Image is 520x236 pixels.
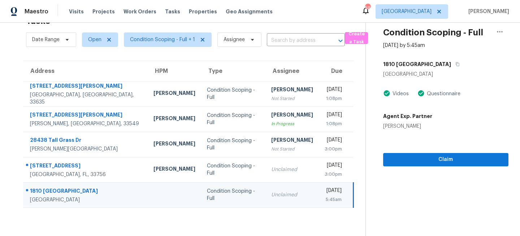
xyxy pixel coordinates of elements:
[25,8,48,15] span: Maestro
[325,86,342,95] div: [DATE]
[30,196,142,204] div: [GEOGRAPHIC_DATA]
[69,8,84,15] span: Visits
[465,8,509,15] span: [PERSON_NAME]
[123,8,156,15] span: Work Orders
[92,8,115,15] span: Projects
[153,140,195,149] div: [PERSON_NAME]
[165,9,180,14] span: Tasks
[153,165,195,174] div: [PERSON_NAME]
[325,196,342,203] div: 5:45am
[88,36,101,43] span: Open
[383,71,508,78] div: [GEOGRAPHIC_DATA]
[30,82,142,91] div: [STREET_ADDRESS][PERSON_NAME]
[271,111,313,120] div: [PERSON_NAME]
[207,162,260,177] div: Condition Scoping - Full
[325,171,342,178] div: 3:00pm
[335,36,346,46] button: Open
[271,120,313,127] div: In Progress
[325,145,342,153] div: 3:00pm
[30,91,142,106] div: [GEOGRAPHIC_DATA], [GEOGRAPHIC_DATA], 33635
[30,171,142,178] div: [GEOGRAPHIC_DATA], FL, 33756
[153,115,195,124] div: [PERSON_NAME]
[383,61,451,68] h5: 1810 [GEOGRAPHIC_DATA]
[425,90,460,97] div: Questionnaire
[26,17,50,25] h2: Tasks
[226,8,273,15] span: Geo Assignments
[30,120,142,127] div: [PERSON_NAME], [GEOGRAPHIC_DATA], 33549
[271,136,313,145] div: [PERSON_NAME]
[30,162,142,171] div: [STREET_ADDRESS]
[383,89,390,97] img: Artifact Present Icon
[417,89,425,97] img: Artifact Present Icon
[383,113,432,120] h5: Agent Exp. Partner
[207,188,260,202] div: Condition Scoping - Full
[189,8,217,15] span: Properties
[271,145,313,153] div: Not Started
[348,30,364,47] span: Create a Task
[383,153,508,166] button: Claim
[130,36,195,43] span: Condition Scoping - Full + 1
[271,95,313,102] div: Not Started
[271,166,313,173] div: Unclaimed
[207,137,260,152] div: Condition Scoping - Full
[383,42,425,49] div: [DATE] by 5:45am
[32,36,60,43] span: Date Range
[382,8,432,15] span: [GEOGRAPHIC_DATA]
[267,35,325,46] input: Search by address
[153,89,195,99] div: [PERSON_NAME]
[325,136,342,145] div: [DATE]
[325,95,342,102] div: 1:08pm
[325,187,342,196] div: [DATE]
[224,36,245,43] span: Assignee
[325,120,342,127] div: 1:08pm
[365,4,370,12] div: 59
[389,155,503,164] span: Claim
[30,187,142,196] div: 1810 [GEOGRAPHIC_DATA]
[325,111,342,120] div: [DATE]
[30,136,142,145] div: 28438 Tall Grass Dr
[390,90,409,97] div: Videos
[265,61,319,81] th: Assignee
[207,87,260,101] div: Condition Scoping - Full
[23,61,148,81] th: Address
[271,86,313,95] div: [PERSON_NAME]
[148,61,201,81] th: HPM
[319,61,353,81] th: Due
[325,162,342,171] div: [DATE]
[271,191,313,198] div: Unclaimed
[207,112,260,126] div: Condition Scoping - Full
[345,32,368,44] button: Create a Task
[383,123,432,130] div: [PERSON_NAME]
[30,111,142,120] div: [STREET_ADDRESS][PERSON_NAME]
[383,29,483,36] h2: Condition Scoping - Full
[201,61,265,81] th: Type
[30,145,142,153] div: [PERSON_NAME][GEOGRAPHIC_DATA]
